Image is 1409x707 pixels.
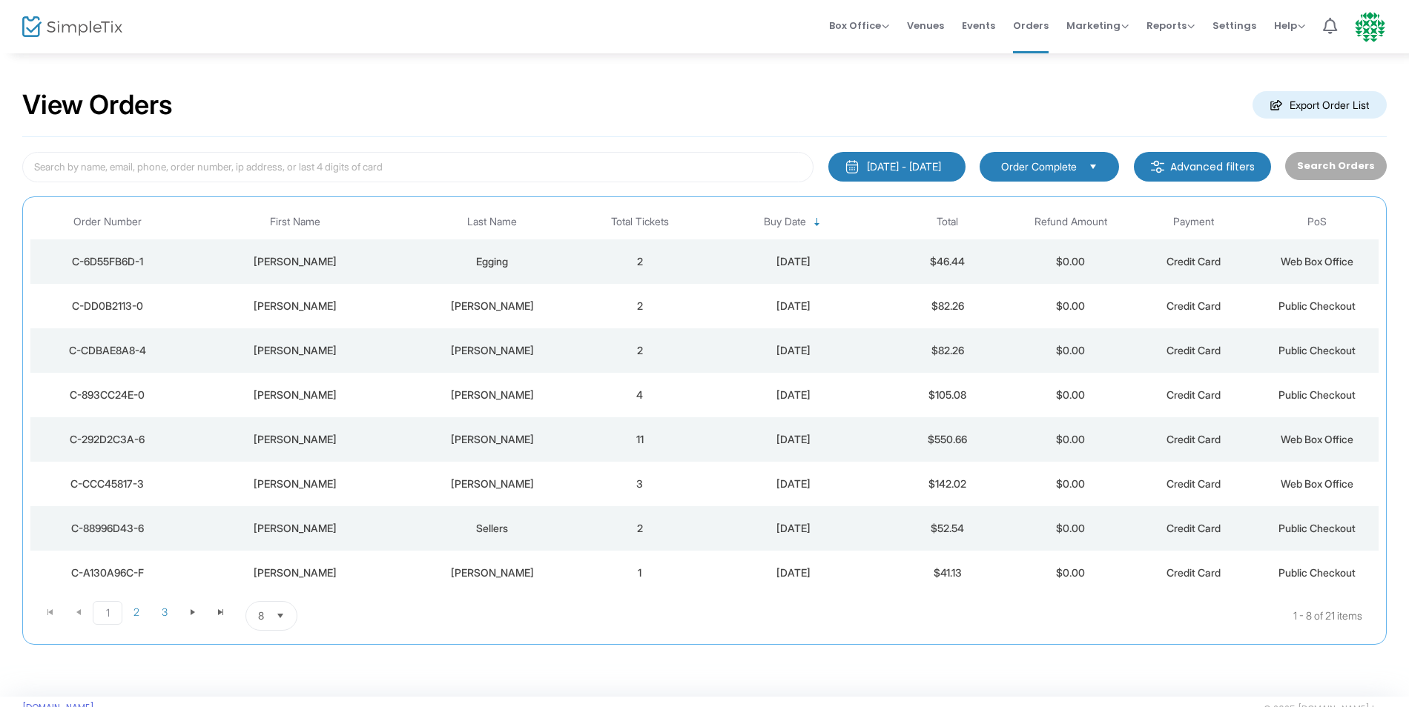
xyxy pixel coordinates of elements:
[188,254,403,269] div: Jenny
[1009,239,1132,284] td: $0.00
[1009,205,1132,239] th: Refund Amount
[467,216,517,228] span: Last Name
[34,299,181,313] div: C-DD0B2113-0
[270,602,291,630] button: Select
[578,551,702,595] td: 1
[578,205,702,239] th: Total Tickets
[578,239,702,284] td: 2
[188,388,403,402] div: DeAnn
[1167,522,1221,534] span: Credit Card
[1278,299,1356,312] span: Public Checkout
[73,216,142,228] span: Order Number
[845,159,859,174] img: monthly
[1009,462,1132,506] td: $0.00
[1167,255,1221,268] span: Credit Card
[187,606,199,618] span: Go to the next page
[1167,388,1221,401] span: Credit Card
[1278,344,1356,356] span: Public Checkout
[705,477,882,491] div: 7/29/2025
[1009,506,1132,551] td: $0.00
[578,373,702,417] td: 4
[34,343,181,358] div: C-CDBAE8A8-4
[207,601,235,623] span: Go to the last page
[829,19,889,33] span: Box Office
[1167,344,1221,356] span: Credit Card
[409,432,574,447] div: McGowan
[1281,433,1353,445] span: Web Box Office
[1009,328,1132,373] td: $0.00
[1009,284,1132,328] td: $0.00
[1009,551,1132,595] td: $0.00
[1212,7,1256,44] span: Settings
[962,7,995,44] span: Events
[188,432,403,447] div: Brian
[93,601,122,625] span: Page 1
[578,417,702,462] td: 11
[30,205,1379,595] div: Data table
[1013,7,1049,44] span: Orders
[34,254,181,269] div: C-6D55FB6D-1
[705,388,882,402] div: 7/31/2025
[188,299,403,313] div: Marcie
[1173,216,1214,228] span: Payment
[1167,566,1221,579] span: Credit Card
[409,477,574,491] div: Abbott
[1009,373,1132,417] td: $0.00
[215,606,227,618] span: Go to the last page
[1146,19,1195,33] span: Reports
[34,565,181,580] div: C-A130A96C-F
[1167,299,1221,312] span: Credit Card
[188,565,403,580] div: Tammy
[34,388,181,402] div: C-893CC24E-0
[705,299,882,313] div: 8/8/2025
[1278,522,1356,534] span: Public Checkout
[867,159,941,174] div: [DATE] - [DATE]
[886,506,1009,551] td: $52.54
[1150,159,1165,174] img: filter
[705,254,882,269] div: 8/11/2025
[409,254,574,269] div: Egging
[1307,216,1327,228] span: PoS
[188,477,403,491] div: Cathy
[1274,19,1305,33] span: Help
[886,462,1009,506] td: $142.02
[409,565,574,580] div: Coleman
[578,506,702,551] td: 2
[122,601,151,623] span: Page 2
[1066,19,1129,33] span: Marketing
[705,432,882,447] div: 7/30/2025
[34,477,181,491] div: C-CCC45817-3
[188,343,403,358] div: Holly
[445,601,1362,631] kendo-pager-info: 1 - 8 of 21 items
[886,373,1009,417] td: $105.08
[907,7,944,44] span: Venues
[34,521,181,536] div: C-88996D43-6
[578,284,702,328] td: 2
[1134,152,1271,182] m-button: Advanced filters
[1001,159,1077,174] span: Order Complete
[886,284,1009,328] td: $82.26
[22,89,173,122] h2: View Orders
[409,388,574,402] div: Baker
[578,328,702,373] td: 2
[34,432,181,447] div: C-292D2C3A-6
[1167,433,1221,445] span: Credit Card
[409,521,574,536] div: Sellers
[188,521,403,536] div: Casey
[258,608,264,623] span: 8
[886,205,1009,239] th: Total
[886,551,1009,595] td: $41.13
[1167,477,1221,490] span: Credit Card
[151,601,179,623] span: Page 3
[1281,477,1353,490] span: Web Box Office
[764,216,806,228] span: Buy Date
[409,299,574,313] div: Fross
[270,216,320,228] span: First Name
[705,521,882,536] div: 7/28/2025
[578,462,702,506] td: 3
[179,601,207,623] span: Go to the next page
[409,343,574,358] div: Howell
[1009,417,1132,462] td: $0.00
[1278,566,1356,579] span: Public Checkout
[886,417,1009,462] td: $550.66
